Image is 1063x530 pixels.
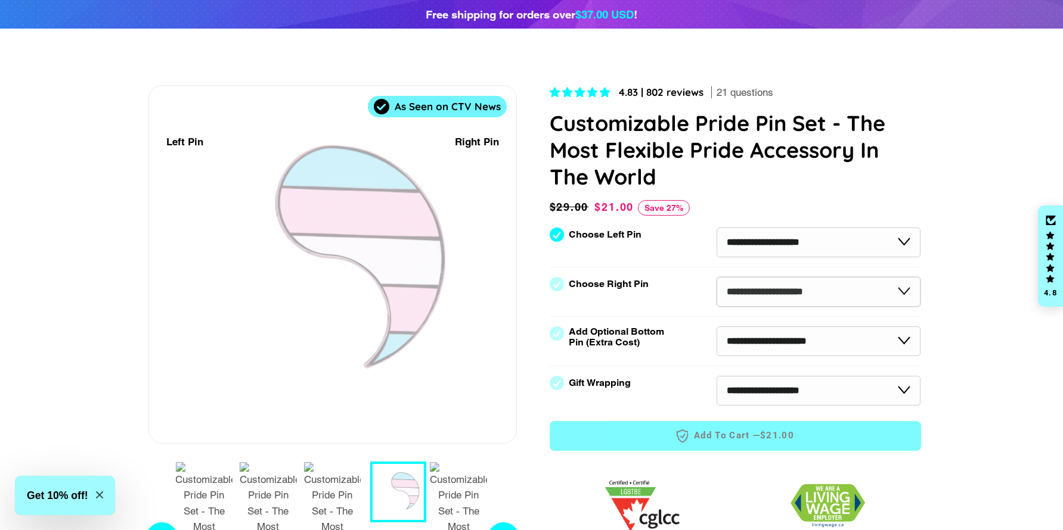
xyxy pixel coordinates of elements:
[569,229,641,240] label: Choose Left Pin
[550,199,592,216] span: $29.00
[1038,205,1063,307] div: Click to open Judge.me floating reviews tab
[149,86,516,443] div: 1 / 7
[638,200,690,216] span: Save 27%
[1043,289,1058,297] div: 4.8
[569,326,669,348] label: Add Optional Bottom Pin (Extra Cost)
[568,428,903,444] span: Add to Cart —
[791,484,865,528] img: 1706832627.png
[569,378,631,388] label: Gift Wrapping
[575,8,634,21] span: $37.00 USD
[550,110,921,190] h1: Customizable Pride Pin Set - The Most Flexible Pride Accessory In The World
[370,462,426,522] button: 1 / 7
[550,86,613,98] span: 4.83 stars
[619,86,703,98] span: 4.83 | 802 reviews
[426,6,637,23] div: Free shipping for orders over !
[569,279,649,289] label: Choose Right Pin
[455,134,499,150] div: Right Pin
[760,429,794,442] span: $21.00
[594,201,634,213] span: $21.00
[550,421,921,451] button: Add to Cart —$21.00
[717,86,773,100] span: 21 questions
